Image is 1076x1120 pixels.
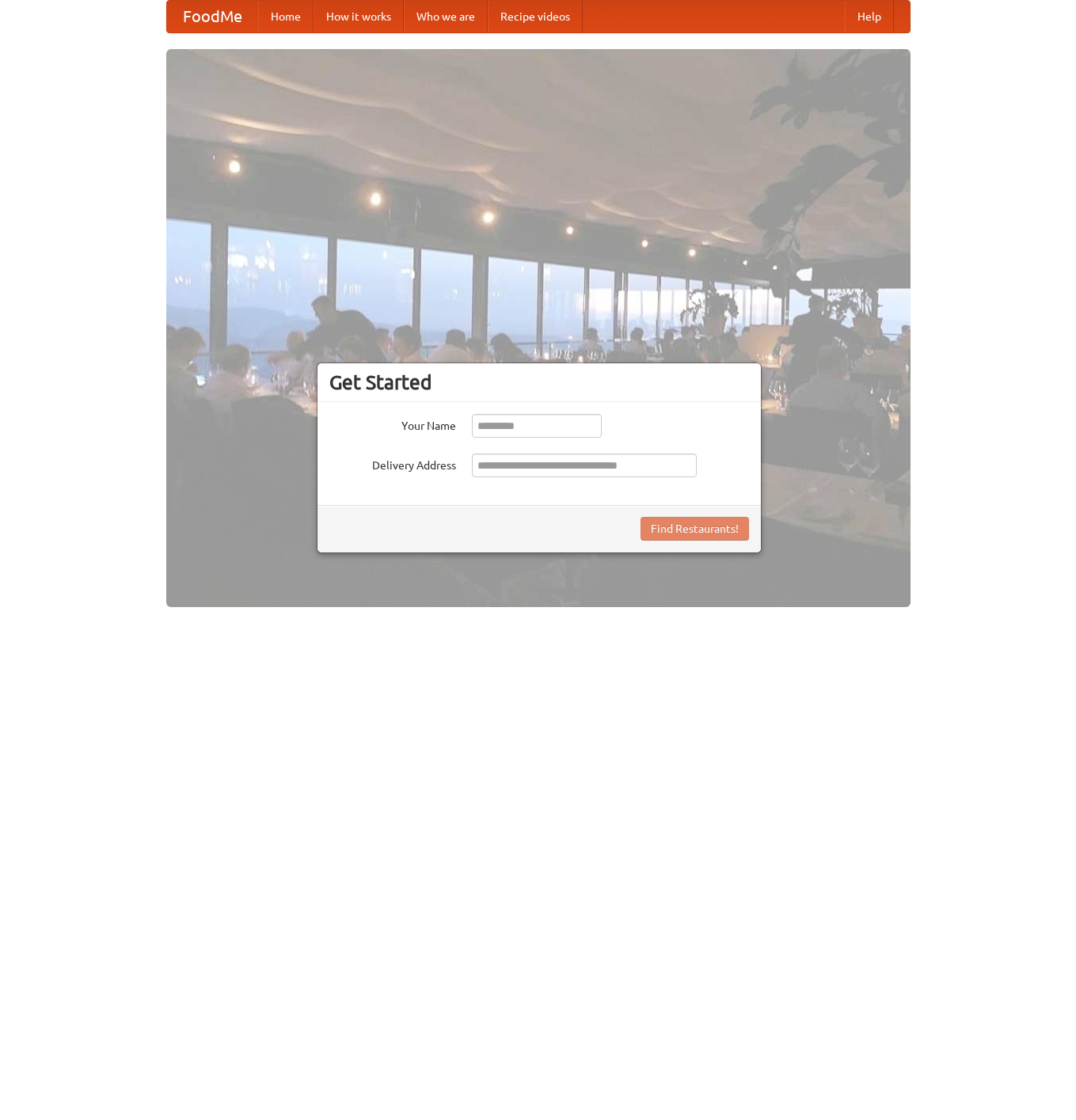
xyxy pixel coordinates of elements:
[641,517,749,541] button: Find Restaurants!
[329,454,456,473] label: Delivery Address
[488,1,583,32] a: Recipe videos
[329,370,749,394] h3: Get Started
[258,1,314,32] a: Home
[845,1,894,32] a: Help
[404,1,488,32] a: Who we are
[314,1,404,32] a: How it works
[167,1,258,32] a: FoodMe
[329,414,456,434] label: Your Name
